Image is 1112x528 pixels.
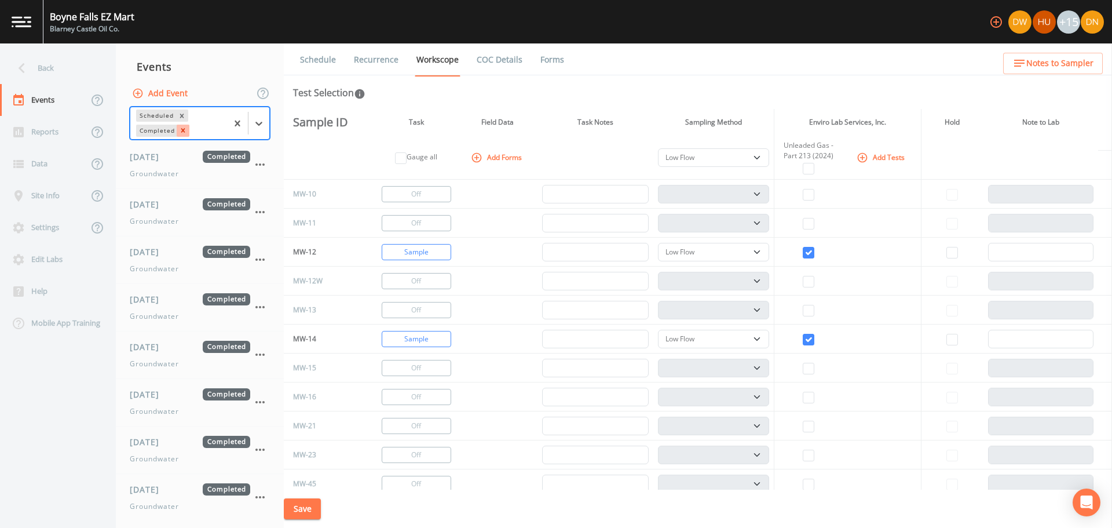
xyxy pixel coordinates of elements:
span: Groundwater [130,169,179,179]
td: MW-23 [284,440,364,469]
a: Workscope [415,43,460,77]
div: Dean P. Wiltse [1008,10,1032,34]
div: Remove Completed [177,125,189,137]
th: Task [375,109,458,136]
button: Off [382,418,451,434]
img: 3fca215b3cf422f65f4597c1486d05e2 [1081,10,1104,34]
a: COC Details [475,43,524,76]
span: Completed [203,341,250,353]
span: Completed [203,151,250,163]
button: Add Event [130,83,192,104]
button: Notes to Sampler [1003,53,1103,74]
button: Add Forms [469,148,526,167]
td: MW-10 [284,180,364,209]
a: Schedule [298,43,338,76]
a: [DATE]CompletedGroundwater [116,189,284,236]
a: [DATE]CompletedGroundwater [116,379,284,427]
img: d474e763f8a4a666943305e308a222d3 [1033,10,1056,34]
img: 3d81de52c5f627f6356ce8740c3e6912 [1008,10,1031,34]
button: Off [382,302,451,318]
a: [DATE]CompletedGroundwater [116,332,284,379]
a: [DATE]CompletedGroundwater [116,284,284,332]
div: +15 [1057,10,1080,34]
td: MW-21 [284,412,364,440]
button: Sample [382,244,451,260]
svg: In this section you'll be able to select the analytical test to run, based on the media type, and... [354,88,365,100]
th: Field Data [458,109,537,136]
span: Groundwater [130,359,179,369]
img: logo [12,16,31,27]
th: Sample ID [284,109,364,136]
span: [DATE] [130,388,167,400]
th: Hold [921,109,983,136]
div: Unleaded Gas - Part 213 (2024) [779,140,838,161]
a: [DATE]CompletedGroundwater [116,141,284,189]
span: Groundwater [130,216,179,227]
span: Completed [203,198,250,210]
button: Sample [382,331,451,347]
button: Off [382,215,451,231]
td: MW-16 [284,383,364,412]
button: Off [382,447,451,463]
th: Task Notes [537,109,654,136]
span: Groundwater [130,501,179,512]
th: Note to Lab [983,109,1098,136]
a: Recurrence [352,43,400,76]
td: MW-12 [284,238,364,267]
span: [DATE] [130,436,167,448]
div: Blarney Castle Oil Co. [50,24,134,34]
span: [DATE] [130,341,167,353]
span: [DATE] [130,246,167,258]
button: Off [382,389,451,405]
span: Groundwater [130,454,179,464]
button: Save [284,498,321,520]
span: Groundwater [130,311,179,322]
button: Off [382,186,451,202]
span: Groundwater [130,406,179,417]
button: Add Tests [854,148,909,167]
div: Open Intercom Messenger [1073,489,1100,516]
span: Notes to Sampler [1026,56,1093,71]
div: Test Selection [293,86,365,100]
span: [DATE] [130,483,167,496]
div: Events [116,52,284,81]
button: Off [382,476,451,492]
td: MW-12W [284,267,364,296]
span: [DATE] [130,293,167,305]
span: [DATE] [130,151,167,163]
span: Completed [203,293,250,305]
th: Enviro Lab Services, Inc. [774,109,921,136]
div: Boyne Falls EZ Mart [50,10,134,24]
a: [DATE]CompletedGroundwater [116,474,284,522]
label: Gauge all [407,152,437,162]
td: MW-15 [284,354,364,383]
th: Sampling Method [653,109,774,136]
span: Completed [203,483,250,496]
td: MW-11 [284,209,364,238]
span: [DATE] [130,198,167,210]
a: Forms [539,43,566,76]
div: Doug Hull [1032,10,1056,34]
td: MW-45 [284,469,364,498]
div: Completed [136,125,177,137]
span: Completed [203,388,250,400]
div: Remove Scheduled [175,110,188,122]
td: MW-13 [284,296,364,325]
button: Off [382,360,451,376]
a: [DATE]CompletedGroundwater [116,236,284,284]
span: Completed [203,436,250,448]
span: Groundwater [130,264,179,274]
span: Completed [203,246,250,258]
a: [DATE]CompletedGroundwater [116,427,284,474]
div: Scheduled [136,110,175,122]
button: Off [382,273,451,289]
td: MW-14 [284,325,364,354]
